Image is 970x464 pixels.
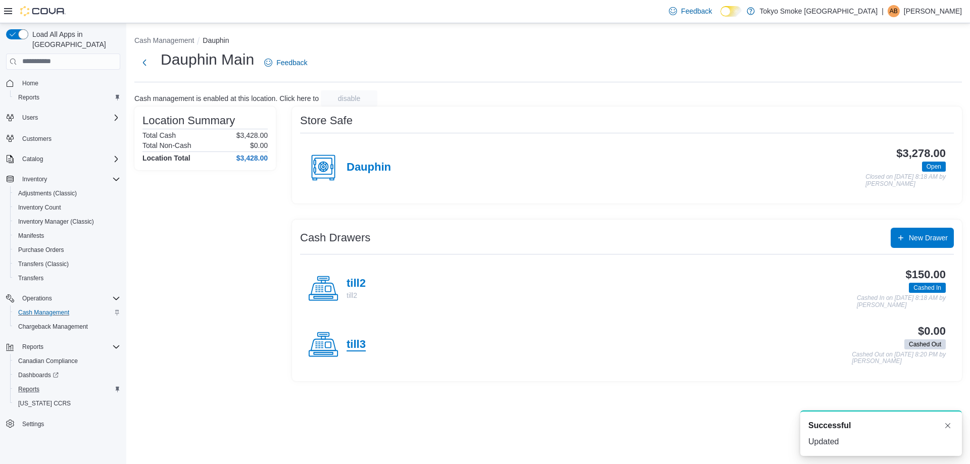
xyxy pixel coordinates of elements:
button: Operations [18,292,56,304]
input: Dark Mode [720,6,742,17]
button: Inventory Manager (Classic) [10,215,124,229]
span: disable [338,93,360,104]
h1: Dauphin Main [161,49,254,70]
button: Purchase Orders [10,243,124,257]
img: Cova [20,6,66,16]
button: Cash Management [134,36,194,44]
span: Reports [18,341,120,353]
button: Home [2,76,124,90]
span: Inventory Manager (Classic) [18,218,94,226]
span: Adjustments (Classic) [14,187,120,199]
a: Dashboards [14,369,63,381]
span: Reports [14,91,120,104]
a: Adjustments (Classic) [14,187,81,199]
a: Cash Management [14,306,73,319]
span: Cashed Out [904,339,946,349]
a: Transfers (Classic) [14,258,73,270]
span: Users [18,112,120,124]
button: Adjustments (Classic) [10,186,124,200]
button: disable [321,90,377,107]
button: Catalog [18,153,47,165]
nav: An example of EuiBreadcrumbs [134,35,962,47]
span: Canadian Compliance [18,357,78,365]
p: [PERSON_NAME] [904,5,962,17]
span: Inventory Count [18,203,61,212]
h3: $3,278.00 [896,147,946,160]
a: Inventory Count [14,201,65,214]
span: Catalog [18,153,120,165]
a: Feedback [260,53,311,73]
span: Reports [14,383,120,395]
p: Cash management is enabled at this location. Click here to [134,94,319,102]
span: New Drawer [909,233,948,243]
h6: Total Cash [142,131,176,139]
button: Canadian Compliance [10,354,124,368]
div: Notification [808,420,954,432]
h3: Cash Drawers [300,232,370,244]
button: [US_STATE] CCRS [10,396,124,410]
h6: Total Non-Cash [142,141,191,149]
a: Transfers [14,272,47,284]
a: Settings [18,418,48,430]
span: Manifests [14,230,120,242]
span: Chargeback Management [14,321,120,333]
h3: $0.00 [918,325,946,337]
button: New Drawer [891,228,954,248]
span: Dashboards [18,371,59,379]
span: Customers [22,135,52,143]
h3: Store Safe [300,115,353,127]
a: Purchase Orders [14,244,68,256]
a: Inventory Manager (Classic) [14,216,98,228]
button: Inventory Count [10,200,124,215]
a: Customers [18,133,56,145]
a: Manifests [14,230,48,242]
span: Transfers [14,272,120,284]
button: Reports [10,382,124,396]
span: Inventory [18,173,120,185]
p: $3,428.00 [236,131,268,139]
span: Feedback [276,58,307,68]
a: [US_STATE] CCRS [14,397,75,409]
h4: Location Total [142,154,190,162]
span: Feedback [681,6,712,16]
button: Transfers (Classic) [10,257,124,271]
button: Inventory [2,172,124,186]
span: [US_STATE] CCRS [18,399,71,407]
span: AB [890,5,898,17]
h4: Dauphin [347,161,391,174]
button: Users [2,111,124,125]
span: Successful [808,420,851,432]
span: Settings [18,418,120,430]
span: Inventory [22,175,47,183]
p: Tokyo Smoke [GEOGRAPHIC_DATA] [760,5,878,17]
span: Operations [18,292,120,304]
span: Cashed In [909,283,946,293]
span: Open [922,162,946,172]
span: Inventory Count [14,201,120,214]
button: Dismiss toast [942,420,954,432]
h3: Location Summary [142,115,235,127]
p: Cashed In on [DATE] 8:18 AM by [PERSON_NAME] [857,295,946,308]
span: Users [22,114,38,122]
span: Cash Management [14,306,120,319]
a: Dashboards [10,368,124,382]
span: Catalog [22,155,43,163]
span: Operations [22,294,52,302]
button: Manifests [10,229,124,243]
span: Home [22,79,38,87]
button: Reports [18,341,47,353]
button: Customers [2,131,124,145]
button: Transfers [10,271,124,285]
button: Inventory [18,173,51,185]
a: Home [18,77,42,89]
button: Reports [10,90,124,105]
h4: $3,428.00 [236,154,268,162]
a: Canadian Compliance [14,355,82,367]
h3: $150.00 [906,269,946,281]
a: Chargeback Management [14,321,92,333]
span: Inventory Manager (Classic) [14,216,120,228]
span: Cashed In [913,283,941,292]
span: Cash Management [18,308,69,317]
span: Transfers (Classic) [18,260,69,268]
